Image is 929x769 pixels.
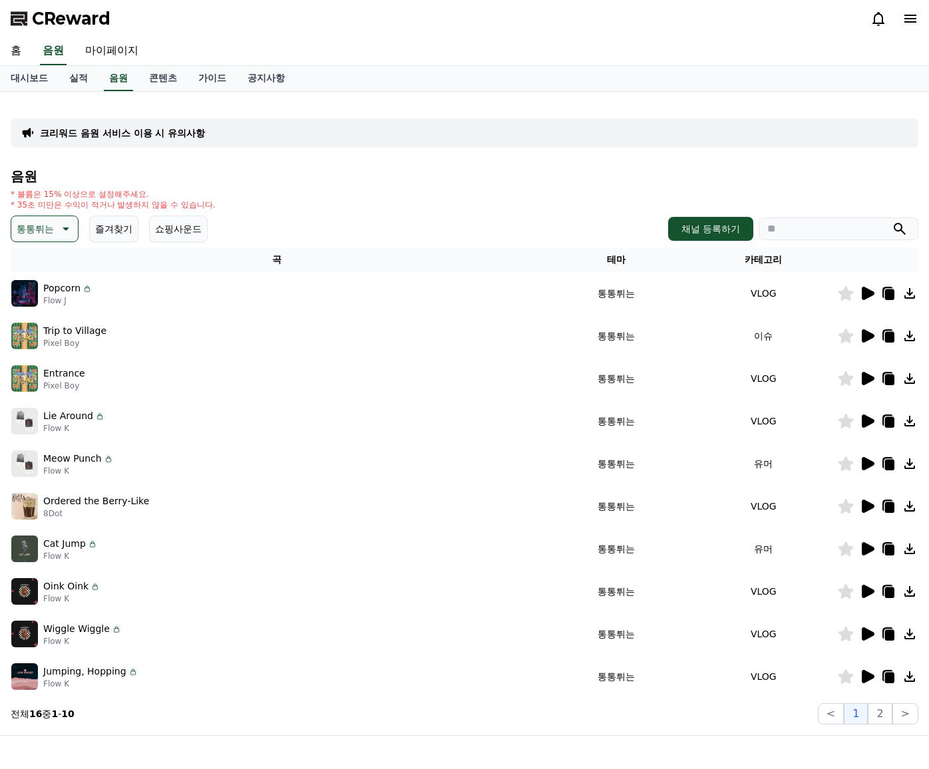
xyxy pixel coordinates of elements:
p: Lie Around [43,409,93,423]
p: Wiggle Wiggle [43,622,110,636]
td: 통통튀는 [542,613,689,655]
button: < [818,703,844,724]
a: 마이페이지 [75,37,149,65]
td: 통통튀는 [542,528,689,570]
p: Ordered the Berry-Like [43,494,149,508]
p: Meow Punch [43,452,102,466]
p: * 볼륨은 15% 이상으로 설정해주세요. [11,189,216,200]
p: Pixel Boy [43,381,85,391]
p: 8Dot [43,508,149,519]
a: 크리워드 음원 서비스 이용 시 유의사항 [40,126,205,140]
a: 공지사항 [237,66,295,91]
button: 통통튀는 [11,216,79,242]
img: music [11,450,38,477]
td: VLOG [690,485,837,528]
th: 카테고리 [690,247,837,272]
img: music [11,365,38,392]
p: Popcorn [43,281,81,295]
a: 실적 [59,66,98,91]
p: 전체 중 - [11,707,75,720]
td: VLOG [690,655,837,698]
p: Flow K [43,551,98,561]
td: 통통튀는 [542,357,689,400]
img: music [11,578,38,605]
td: 통통튀는 [542,442,689,485]
td: 유머 [690,442,837,485]
a: CReward [11,8,110,29]
td: 통통튀는 [542,315,689,357]
td: 통통튀는 [542,655,689,698]
td: 유머 [690,528,837,570]
button: 1 [844,703,868,724]
td: VLOG [690,357,837,400]
p: Flow K [43,423,105,434]
p: * 35초 미만은 수익이 적거나 발생하지 않을 수 있습니다. [11,200,216,210]
button: 쇼핑사운드 [149,216,208,242]
a: 음원 [104,66,133,91]
p: Cat Jump [43,537,86,551]
h4: 음원 [11,169,918,184]
a: 가이드 [188,66,237,91]
img: music [11,280,38,307]
td: VLOG [690,400,837,442]
img: music [11,663,38,690]
td: 통통튀는 [542,272,689,315]
button: 채널 등록하기 [668,217,753,241]
img: music [11,408,38,434]
td: 통통튀는 [542,485,689,528]
p: Flow K [43,466,114,476]
td: 이슈 [690,315,837,357]
td: VLOG [690,272,837,315]
button: > [892,703,918,724]
a: 콘텐츠 [138,66,188,91]
strong: 10 [61,708,74,719]
img: music [11,493,38,520]
th: 테마 [542,247,689,272]
span: CReward [32,8,110,29]
td: 통통튀는 [542,400,689,442]
p: Flow J [43,295,93,306]
td: VLOG [690,570,837,613]
p: Entrance [43,367,85,381]
p: 통통튀는 [17,220,54,238]
p: Flow K [43,636,122,647]
th: 곡 [11,247,542,272]
p: Oink Oink [43,579,89,593]
p: Pixel Boy [43,338,106,349]
img: music [11,536,38,562]
p: Flow K [43,679,138,689]
td: 통통튀는 [542,570,689,613]
img: music [11,621,38,647]
p: Flow K [43,593,100,604]
button: 2 [868,703,892,724]
p: Trip to Village [43,324,106,338]
a: 음원 [40,37,67,65]
strong: 1 [51,708,58,719]
img: music [11,323,38,349]
p: Jumping, Hopping [43,665,126,679]
td: VLOG [690,613,837,655]
strong: 16 [29,708,42,719]
button: 즐겨찾기 [89,216,138,242]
